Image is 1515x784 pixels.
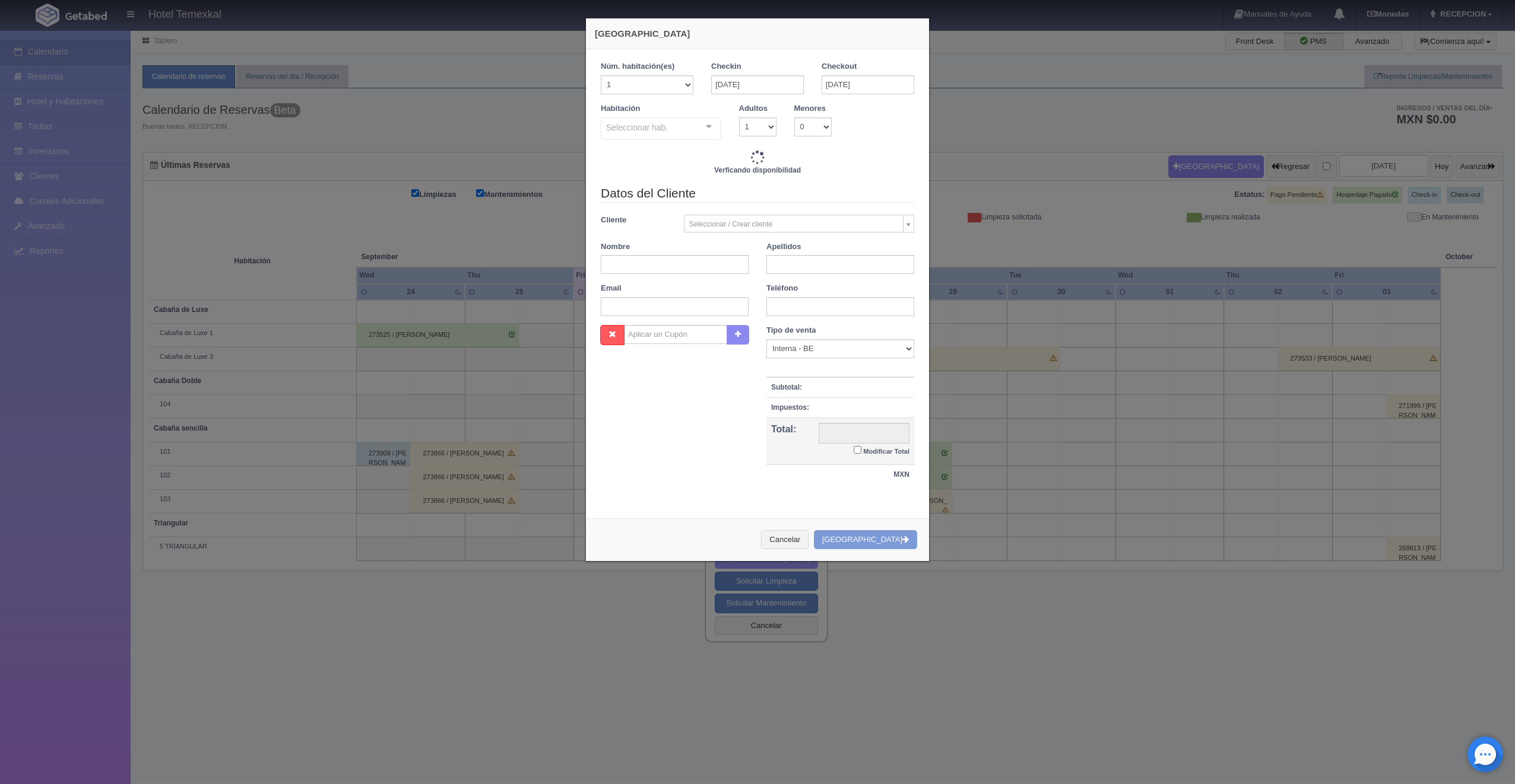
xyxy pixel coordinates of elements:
strong: MXN [893,470,909,479]
label: Tipo de venta [766,325,816,336]
label: Nombre [601,241,630,253]
label: Checkout [822,61,857,72]
b: Verficando disponibilidad [714,166,801,174]
input: Aplicar un Cupón [624,325,727,344]
label: Teléfono [766,283,798,294]
label: Menores [794,103,826,114]
label: Cliente [592,215,675,226]
label: Habitación [601,103,640,114]
legend: Datos del Cliente [601,184,914,203]
label: Adultos [739,103,768,114]
label: Checkin [711,61,741,72]
input: DD-MM-AAAA [711,75,804,94]
input: Modificar Total [854,446,861,454]
label: Email [601,283,622,294]
th: Subtotal: [766,377,814,398]
span: Seleccionar hab. [606,120,668,133]
h4: [GEOGRAPHIC_DATA] [595,27,920,40]
th: Impuestos: [766,397,814,418]
th: Total: [766,418,814,465]
input: DD-MM-AAAA [822,75,914,94]
small: Modificar Total [863,448,909,455]
label: Apellidos [766,241,801,253]
label: Núm. habitación(es) [601,61,674,72]
a: Seleccionar / Crear cliente [684,215,915,232]
span: Seleccionar / Crear cliente [689,215,899,233]
button: Cancelar [761,530,809,550]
